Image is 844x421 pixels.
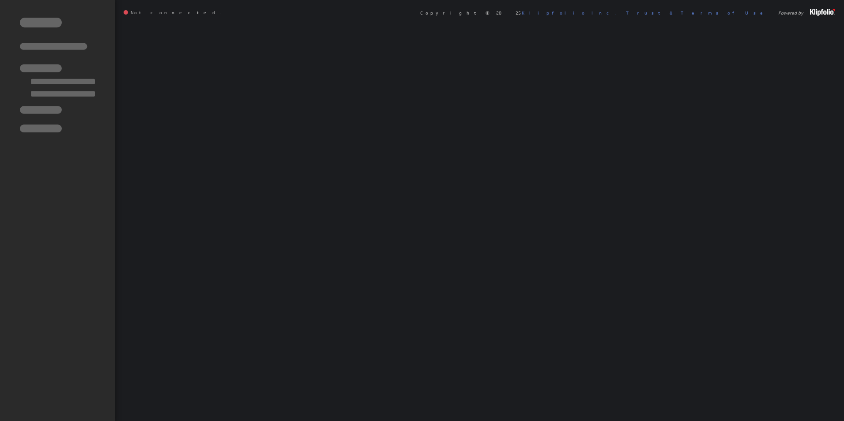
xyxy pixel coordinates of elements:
span: Not connected. [124,10,222,15]
span: Powered by [778,11,803,15]
img: skeleton-sidenav.svg [20,18,95,132]
img: logo-footer.png [810,9,835,16]
span: Copyright © 2025 [420,11,617,15]
a: Klipfolio Inc. [522,10,617,16]
a: Trust & Terms of Use [626,10,769,16]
